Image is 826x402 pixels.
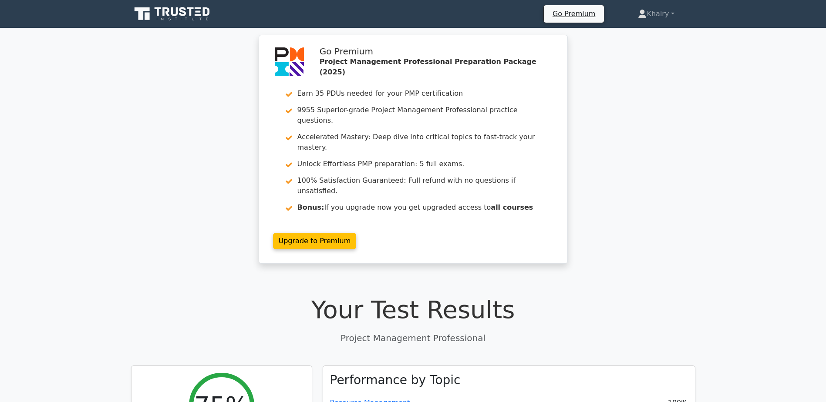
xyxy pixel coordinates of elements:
[547,8,600,20] a: Go Premium
[131,295,695,324] h1: Your Test Results
[330,373,461,388] h3: Performance by Topic
[131,332,695,345] p: Project Management Professional
[617,5,695,23] a: Khairy
[273,233,357,249] a: Upgrade to Premium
